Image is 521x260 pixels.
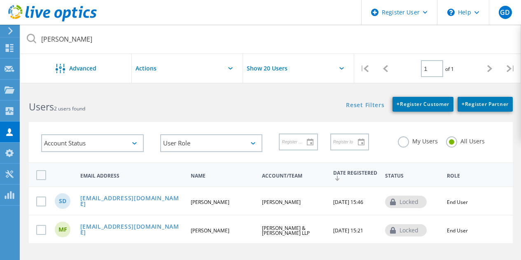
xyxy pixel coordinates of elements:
[333,227,363,234] span: [DATE] 15:21
[331,134,362,150] input: Register to
[462,101,509,108] span: Register Partner
[333,171,378,181] span: Date Registered
[397,101,449,108] span: Register Customer
[397,101,400,108] b: +
[385,196,427,208] div: locked
[54,105,85,112] span: 2 users found
[69,66,96,71] span: Advanced
[29,100,54,113] b: Users
[262,173,326,178] span: Account/Team
[191,173,255,178] span: Name
[262,225,310,237] span: [PERSON_NAME] & [PERSON_NAME] LLP
[398,136,438,144] label: My Users
[500,54,521,83] div: |
[462,101,465,108] b: +
[385,224,427,237] div: locked
[500,9,510,16] span: GD
[447,173,482,178] span: Role
[346,102,384,109] a: Reset Filters
[447,227,468,234] span: End User
[445,66,454,73] span: of 1
[191,227,229,234] span: [PERSON_NAME]
[41,134,144,152] div: Account Status
[354,54,375,83] div: |
[385,173,440,178] span: Status
[447,9,455,16] svg: \n
[80,224,184,237] a: [EMAIL_ADDRESS][DOMAIN_NAME]
[58,227,67,232] span: MF
[8,17,97,23] a: Live Optics Dashboard
[59,198,66,204] span: SD
[393,97,453,112] a: +Register Customer
[280,134,311,150] input: Register from
[447,199,468,206] span: End User
[458,97,513,112] a: +Register Partner
[333,199,363,206] span: [DATE] 15:46
[80,173,184,178] span: Email Address
[160,134,263,152] div: User Role
[446,136,485,144] label: All Users
[191,199,229,206] span: [PERSON_NAME]
[262,199,301,206] span: [PERSON_NAME]
[80,195,184,208] a: [EMAIL_ADDRESS][DOMAIN_NAME]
